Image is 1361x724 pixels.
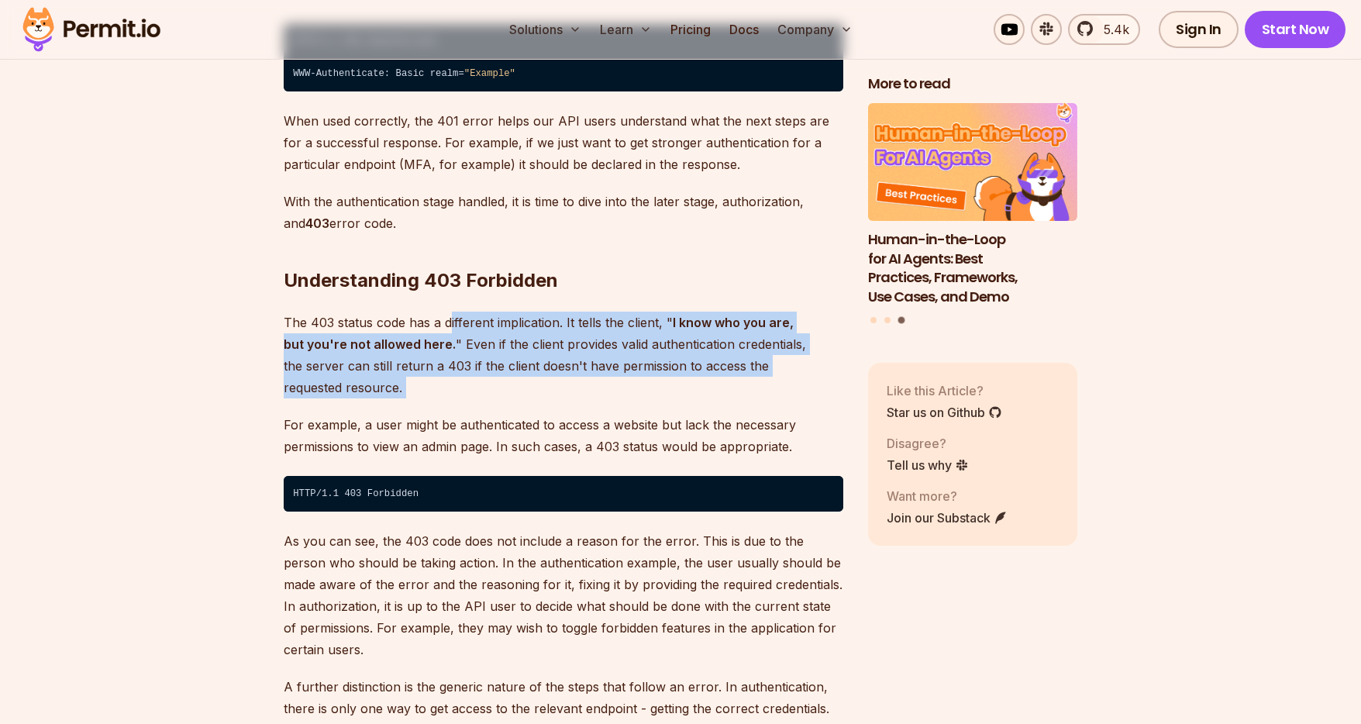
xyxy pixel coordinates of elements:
p: The 403 status code has a different implication. It tells the client, " " Even if the client prov... [284,312,843,398]
p: Disagree? [887,433,969,452]
a: 5.4k [1068,14,1140,45]
a: Tell us why [887,455,969,474]
a: Pricing [664,14,717,45]
a: Sign In [1159,11,1239,48]
p: For example, a user might be authenticated to access a website but lack the necessary permissions... [284,414,843,457]
p: When used correctly, the 401 error helps our API users understand what the next steps are for a s... [284,110,843,175]
p: As you can see, the 403 code does not include a reason for the error. This is due to the person w... [284,530,843,660]
p: Want more? [887,486,1008,505]
a: Start Now [1245,11,1346,48]
img: Human-in-the-Loop for AI Agents: Best Practices, Frameworks, Use Cases, and Demo [868,103,1077,221]
span: "Example" [464,68,515,79]
button: Company [771,14,859,45]
h2: More to read [868,74,1077,94]
a: Join our Substack [887,508,1008,526]
div: Posts [868,103,1077,326]
img: Permit logo [16,3,167,56]
button: Solutions [503,14,587,45]
h2: Understanding 403 Forbidden [284,206,843,293]
a: Star us on Github [887,402,1002,421]
code: HTTP/1.1 403 Forbidden [284,476,843,512]
button: Go to slide 3 [898,316,904,323]
strong: 403 [305,215,329,231]
p: With the authentication stage handled, it is time to dive into the later stage, authorization, an... [284,191,843,234]
a: Docs [723,14,765,45]
a: Human-in-the-Loop for AI Agents: Best Practices, Frameworks, Use Cases, and DemoHuman-in-the-Loop... [868,103,1077,307]
button: Go to slide 2 [884,316,891,322]
p: Like this Article? [887,381,1002,399]
li: 3 of 3 [868,103,1077,307]
button: Go to slide 1 [870,316,877,322]
h3: Human-in-the-Loop for AI Agents: Best Practices, Frameworks, Use Cases, and Demo [868,229,1077,306]
span: 5.4k [1094,20,1129,39]
button: Learn [594,14,658,45]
